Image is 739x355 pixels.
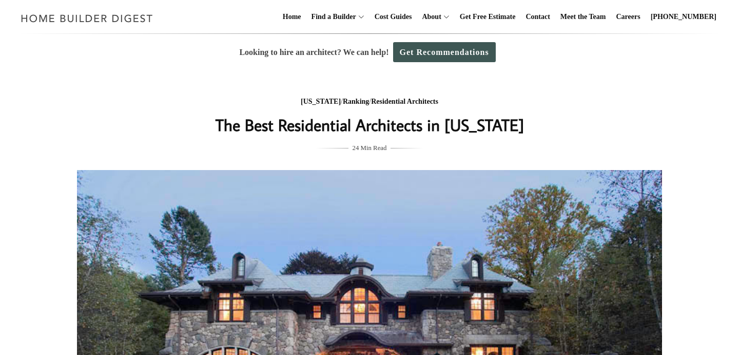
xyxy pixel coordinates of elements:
img: Home Builder Digest [16,8,158,28]
div: / / [165,96,574,108]
a: Get Free Estimate [456,1,520,33]
h1: The Best Residential Architects in [US_STATE] [165,113,574,137]
a: Contact [521,1,554,33]
a: About [418,1,441,33]
a: Meet the Team [556,1,610,33]
a: Get Recommendations [393,42,496,62]
a: [PHONE_NUMBER] [647,1,721,33]
a: Cost Guides [371,1,416,33]
a: Careers [612,1,645,33]
a: [US_STATE] [301,98,341,105]
a: Find a Builder [307,1,356,33]
span: 24 Min Read [353,142,387,154]
a: Residential Architects [371,98,438,105]
a: Ranking [343,98,369,105]
a: Home [279,1,305,33]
